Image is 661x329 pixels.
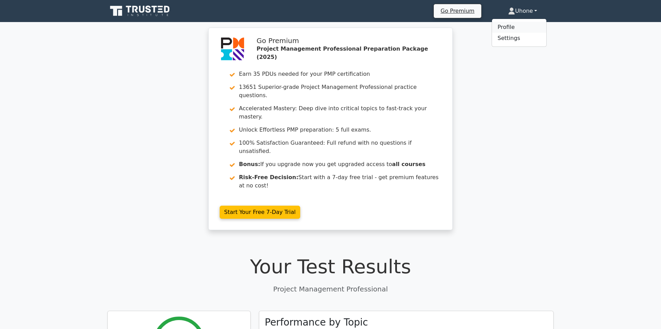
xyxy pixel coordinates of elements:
ul: Uhone [492,19,547,47]
p: Project Management Professional [107,284,554,294]
a: Start Your Free 7-Day Trial [220,206,300,219]
a: Uhone [492,4,554,18]
a: Profile [492,22,546,33]
h3: Performance by Topic [265,317,368,328]
a: Go Premium [437,6,479,16]
h1: Your Test Results [107,255,554,278]
a: Settings [492,33,546,44]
